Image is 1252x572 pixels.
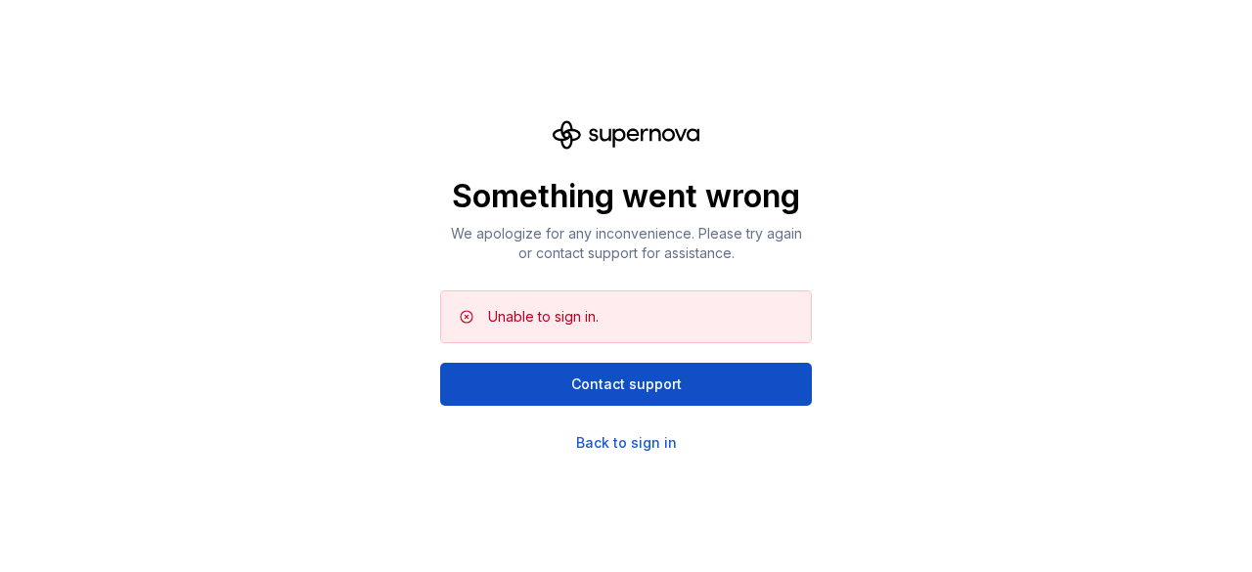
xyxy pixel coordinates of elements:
[440,224,812,263] p: We apologize for any inconvenience. Please try again or contact support for assistance.
[488,307,599,327] div: Unable to sign in.
[440,177,812,216] p: Something went wrong
[440,363,812,406] button: Contact support
[576,433,677,453] a: Back to sign in
[571,374,682,394] span: Contact support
